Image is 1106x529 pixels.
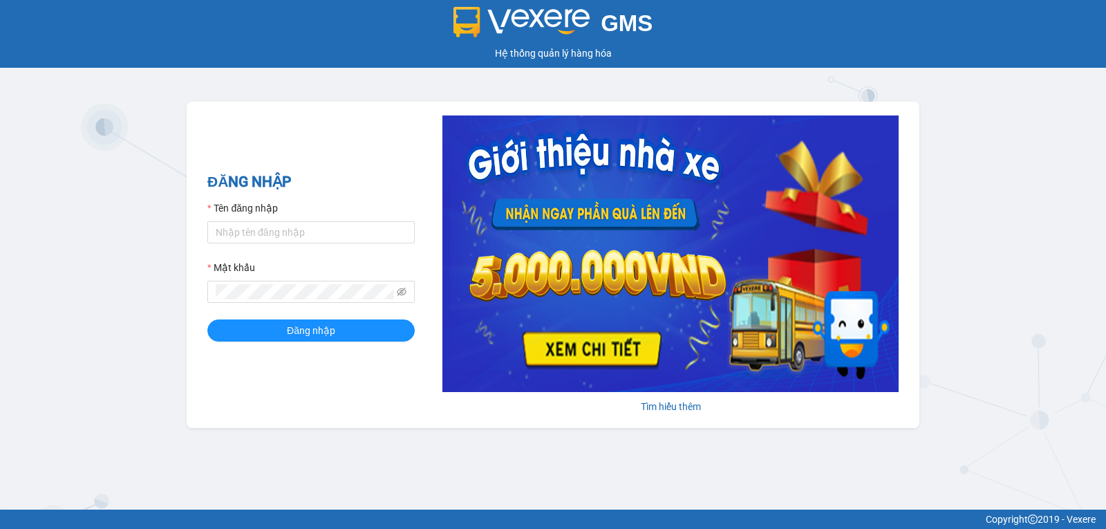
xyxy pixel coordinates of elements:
img: logo 2 [453,7,590,37]
input: Mật khẩu [216,284,394,299]
button: Đăng nhập [207,319,415,342]
input: Tên đăng nhập [207,221,415,243]
div: Tìm hiểu thêm [442,399,899,414]
label: Tên đăng nhập [207,201,278,216]
h2: ĐĂNG NHẬP [207,171,415,194]
label: Mật khẩu [207,260,255,275]
div: Hệ thống quản lý hàng hóa [3,46,1103,61]
span: eye-invisible [397,287,406,297]
img: banner-0 [442,115,899,392]
span: Đăng nhập [287,323,335,338]
a: GMS [453,21,653,32]
div: Copyright 2019 - Vexere [10,512,1096,527]
span: GMS [601,10,653,36]
span: copyright [1028,514,1038,524]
